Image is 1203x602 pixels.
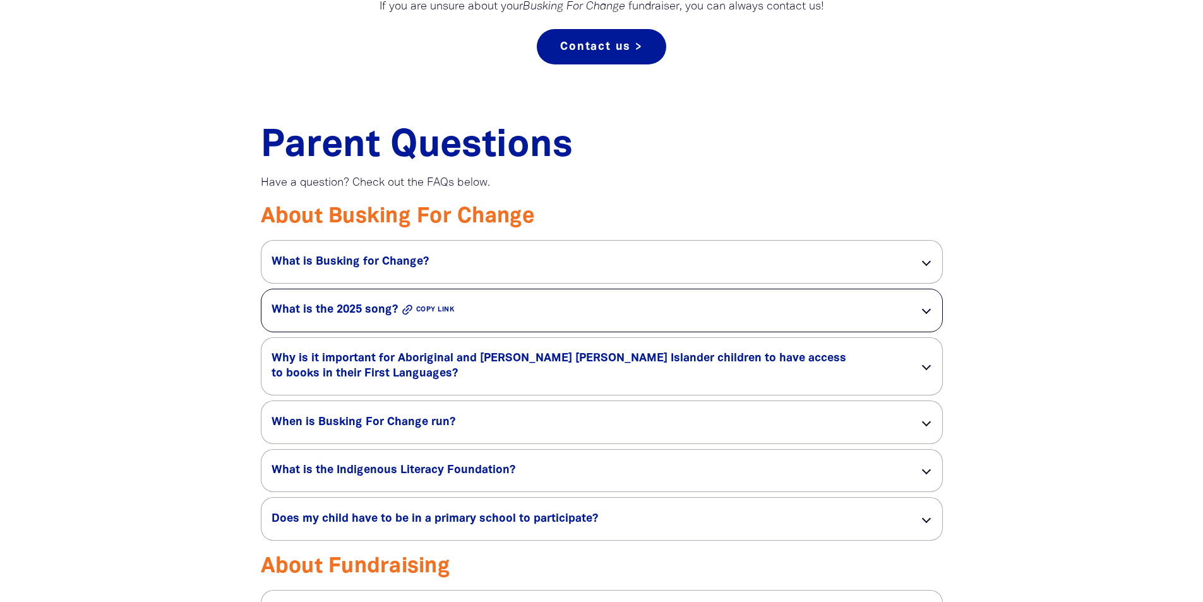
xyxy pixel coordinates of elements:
h5: What is Busking for Change? [272,255,899,270]
h5: Why is it important for Aboriginal and [PERSON_NAME] [PERSON_NAME] Islander children to have acce... [272,351,899,382]
span: About Fundraising [261,557,450,577]
h5: Does my child have to be in a primary school to participate? [272,512,899,527]
h5: What is the Indigenous Literacy Foundation? [272,463,899,478]
button: link [400,303,455,316]
a: Contact us > [537,29,666,64]
h5: When is Busking For Change run? [272,415,899,430]
h5: What is the 2025 song? [272,303,899,318]
span: About Busking For Change [261,207,535,227]
p: Have a question? Check out the FAQs below. [261,176,943,191]
span: Parent Questions [261,129,573,164]
i: link [397,300,417,320]
em: Busking For Change [523,1,625,12]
